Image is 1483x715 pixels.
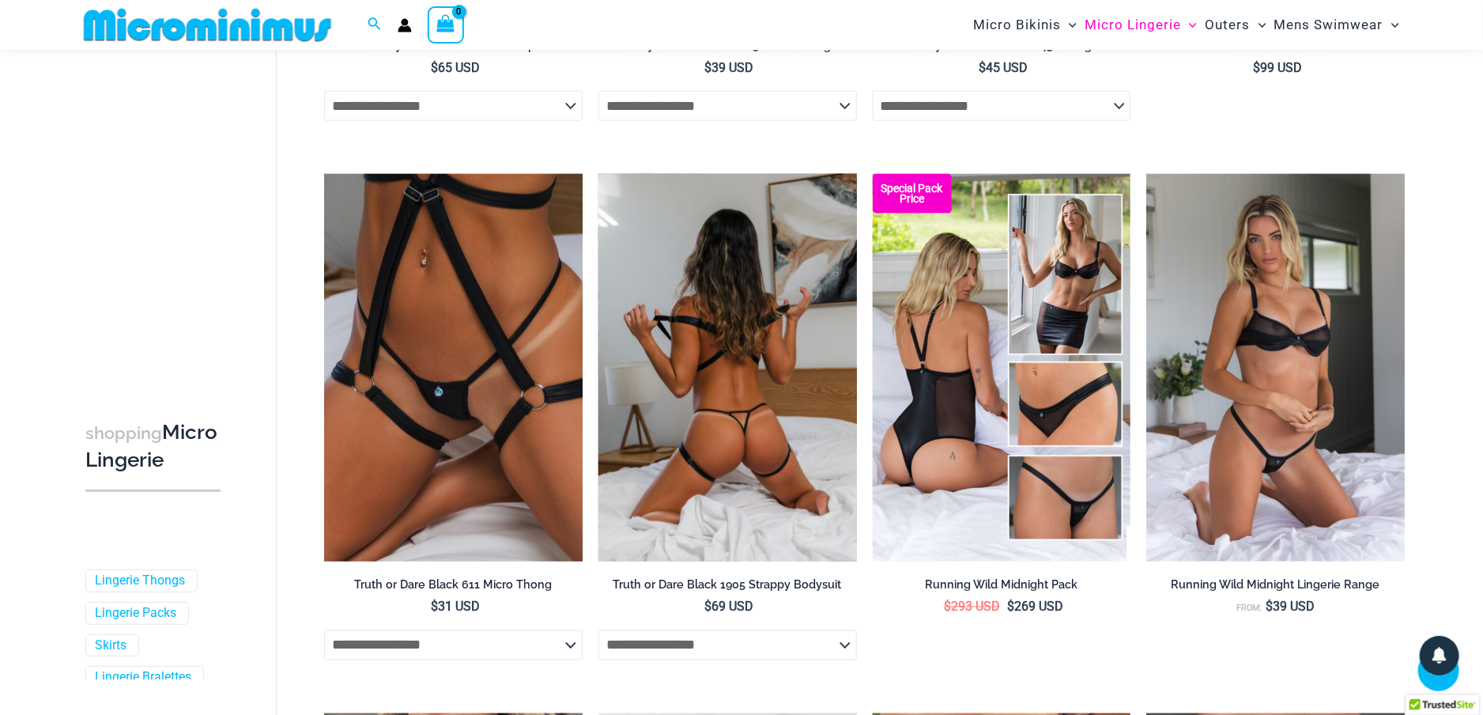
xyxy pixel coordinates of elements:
[873,174,1131,562] img: All Styles (1)
[1383,5,1399,45] span: Menu Toggle
[324,174,583,562] img: Truth or Dare Black Micro 02
[1085,5,1181,45] span: Micro Lingerie
[1266,600,1315,615] bdi: 39 USD
[1274,5,1383,45] span: Mens Swimwear
[979,60,1028,75] bdi: 45 USD
[1181,5,1197,45] span: Menu Toggle
[428,6,464,43] a: View Shopping Cart, empty
[1270,5,1403,45] a: Mens SwimwearMenu ToggleMenu Toggle
[1081,5,1201,45] a: Micro LingerieMenu ToggleMenu Toggle
[1146,174,1405,562] a: Running Wild Midnight 1052 Top 6512 Bottom 02Running Wild Midnight 1052 Top 6512 Bottom 05Running...
[95,572,185,588] a: Lingerie Thongs
[398,18,412,32] a: Account icon link
[705,600,712,615] span: $
[1007,600,1014,615] span: $
[873,174,1131,562] a: All Styles (1) Running Wild Midnight 1052 Top 6512 Bottom 04Running Wild Midnight 1052 Top 6512 B...
[598,174,857,562] a: Truth or Dare Black 1905 Bodysuit 611 Micro 07Truth or Dare Black 1905 Bodysuit 611 Micro 05Truth...
[969,5,1081,45] a: Micro BikinisMenu ToggleMenu Toggle
[1266,600,1273,615] span: $
[1206,5,1251,45] span: Outers
[95,669,191,686] a: Lingerie Bralettes
[598,578,857,599] a: Truth or Dare Black 1905 Strappy Bodysuit
[77,7,338,43] img: MM SHOP LOGO FLAT
[1146,174,1405,562] img: Running Wild Midnight 1052 Top 6512 Bottom 02
[1146,578,1405,599] a: Running Wild Midnight Lingerie Range
[944,600,1000,615] bdi: 293 USD
[598,578,857,593] h2: Truth or Dare Black 1905 Strappy Bodysuit
[705,60,712,75] span: $
[431,60,438,75] span: $
[598,174,857,562] img: Truth or Dare Black 1905 Bodysuit 611 Micro 05
[873,578,1131,599] a: Running Wild Midnight Pack
[324,578,583,599] a: Truth or Dare Black 611 Micro Thong
[979,60,986,75] span: $
[324,578,583,593] h2: Truth or Dare Black 611 Micro Thong
[431,600,480,615] bdi: 31 USD
[873,578,1131,593] h2: Running Wild Midnight Pack
[1236,603,1262,614] span: From:
[95,637,126,653] a: Skirts
[1061,5,1077,45] span: Menu Toggle
[1146,578,1405,593] h2: Running Wild Midnight Lingerie Range
[85,422,162,442] span: shopping
[85,418,221,473] h3: Micro Lingerie
[324,174,583,562] a: Truth or Dare Black Micro 02Truth or Dare Black 1905 Bodysuit 611 Micro 12Truth or Dare Black 190...
[431,600,438,615] span: $
[873,183,952,204] b: Special Pack Price
[1253,60,1260,75] span: $
[973,5,1061,45] span: Micro Bikinis
[1251,5,1266,45] span: Menu Toggle
[95,604,176,621] a: Lingerie Packs
[705,600,754,615] bdi: 69 USD
[1202,5,1270,45] a: OutersMenu ToggleMenu Toggle
[1253,60,1302,75] bdi: 99 USD
[368,15,382,35] a: Search icon link
[705,60,754,75] bdi: 39 USD
[944,600,951,615] span: $
[431,60,480,75] bdi: 65 USD
[1007,600,1063,615] bdi: 269 USD
[967,2,1406,47] nav: Site Navigation
[85,53,228,369] iframe: TrustedSite Certified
